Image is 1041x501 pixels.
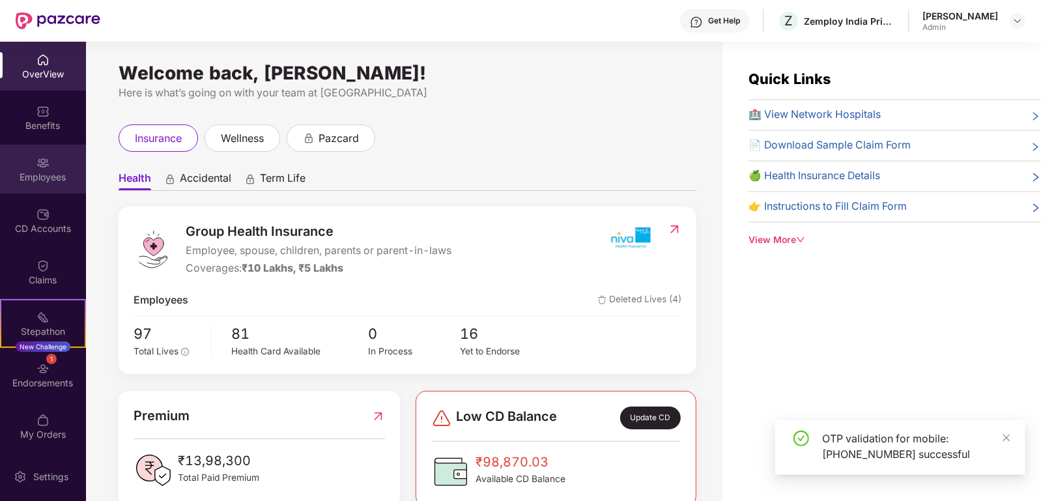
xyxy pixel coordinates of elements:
img: RedirectIcon [668,223,681,236]
div: [PERSON_NAME] [922,10,998,22]
img: svg+xml;base64,PHN2ZyBpZD0iQmVuZWZpdHMiIHhtbG5zPSJodHRwOi8vd3d3LnczLm9yZy8yMDAwL3N2ZyIgd2lkdGg9Ij... [36,105,50,118]
span: Employee, spouse, children, parents or parent-in-laws [186,243,451,259]
span: 🏥 View Network Hospitals [749,107,881,123]
div: Yet to Endorse [460,345,551,359]
img: insurerIcon [606,222,655,254]
span: Term Life [260,171,306,190]
span: Available CD Balance [476,472,565,487]
span: Total Paid Premium [178,471,259,485]
span: right [1031,171,1041,184]
img: svg+xml;base64,PHN2ZyBpZD0iU2V0dGluZy0yMHgyMCIgeG1sbnM9Imh0dHA6Ly93d3cudzMub3JnLzIwMDAvc3ZnIiB3aW... [14,470,27,483]
span: Premium [134,406,190,426]
img: svg+xml;base64,PHN2ZyBpZD0iQ0RfQWNjb3VudHMiIGRhdGEtbmFtZT0iQ0QgQWNjb3VudHMiIHhtbG5zPSJodHRwOi8vd3... [36,208,50,221]
span: info-circle [181,348,189,356]
span: ₹10 Lakhs, ₹5 Lakhs [242,262,343,274]
div: Zemploy India Private Limited [804,15,895,27]
span: 📄 Download Sample Claim Form [749,137,911,154]
span: Total Lives [134,346,178,356]
div: animation [303,132,315,143]
img: svg+xml;base64,PHN2ZyBpZD0iRHJvcGRvd24tMzJ4MzIiIHhtbG5zPSJodHRwOi8vd3d3LnczLm9yZy8yMDAwL3N2ZyIgd2... [1012,16,1023,26]
span: 16 [460,322,551,345]
img: PaidPremiumIcon [134,451,173,490]
img: deleteIcon [598,296,606,304]
span: right [1031,201,1041,215]
span: pazcard [319,130,359,147]
span: down [796,235,805,244]
div: Update CD [620,407,681,429]
div: animation [244,173,256,184]
img: svg+xml;base64,PHN2ZyBpZD0iRW5kb3JzZW1lbnRzIiB4bWxucz0iaHR0cDovL3d3dy53My5vcmcvMjAwMC9zdmciIHdpZH... [36,362,50,375]
img: svg+xml;base64,PHN2ZyBpZD0iRW1wbG95ZWVzIiB4bWxucz0iaHR0cDovL3d3dy53My5vcmcvMjAwMC9zdmciIHdpZHRoPS... [36,156,50,169]
div: New Challenge [16,341,70,352]
div: Settings [29,470,72,483]
span: 🍏 Health Insurance Details [749,168,880,184]
span: close [1002,433,1011,442]
div: Get Help [708,16,740,26]
span: 0 [369,322,460,345]
span: Quick Links [749,70,831,87]
span: ₹13,98,300 [178,451,259,471]
div: Coverages: [186,261,451,277]
span: right [1031,140,1041,154]
span: Z [784,13,793,29]
span: ₹98,870.03 [476,452,565,472]
img: CDBalanceIcon [431,452,470,491]
div: Admin [922,22,998,33]
span: wellness [221,130,264,147]
span: right [1031,109,1041,123]
img: logo [134,230,173,269]
span: 97 [134,322,202,345]
span: insurance [135,130,182,147]
div: Here is what’s going on with your team at [GEOGRAPHIC_DATA] [119,85,696,101]
div: In Process [369,345,460,359]
img: svg+xml;base64,PHN2ZyBpZD0iTXlfT3JkZXJzIiBkYXRhLW5hbWU9Ik15IE9yZGVycyIgeG1sbnM9Imh0dHA6Ly93d3cudz... [36,414,50,427]
img: svg+xml;base64,PHN2ZyBpZD0iRGFuZ2VyLTMyeDMyIiB4bWxucz0iaHR0cDovL3d3dy53My5vcmcvMjAwMC9zdmciIHdpZH... [431,408,452,429]
div: animation [164,173,176,184]
div: Health Card Available [231,345,368,359]
img: svg+xml;base64,PHN2ZyBpZD0iSGVscC0zMngzMiIgeG1sbnM9Imh0dHA6Ly93d3cudzMub3JnLzIwMDAvc3ZnIiB3aWR0aD... [690,16,703,29]
span: Low CD Balance [456,407,557,429]
span: Health [119,171,151,190]
span: 👉 Instructions to Fill Claim Form [749,199,907,215]
div: View More [749,233,1041,248]
span: check-circle [793,431,809,446]
img: svg+xml;base64,PHN2ZyBpZD0iQ2xhaW0iIHhtbG5zPSJodHRwOi8vd3d3LnczLm9yZy8yMDAwL3N2ZyIgd2lkdGg9IjIwIi... [36,259,50,272]
span: Accidental [180,171,231,190]
span: Employees [134,293,188,309]
div: OTP validation for mobile: [PHONE_NUMBER] successful [822,431,1010,462]
span: Deleted Lives (4) [598,293,681,309]
span: Group Health Insurance [186,222,451,242]
img: svg+xml;base64,PHN2ZyB4bWxucz0iaHR0cDovL3d3dy53My5vcmcvMjAwMC9zdmciIHdpZHRoPSIyMSIgaGVpZ2h0PSIyMC... [36,311,50,324]
img: RedirectIcon [371,406,385,426]
div: 1 [46,354,57,364]
img: svg+xml;base64,PHN2ZyBpZD0iSG9tZSIgeG1sbnM9Imh0dHA6Ly93d3cudzMub3JnLzIwMDAvc3ZnIiB3aWR0aD0iMjAiIG... [36,53,50,66]
img: New Pazcare Logo [16,12,100,29]
span: 81 [231,322,368,345]
div: Stepathon [1,325,85,338]
div: Welcome back, [PERSON_NAME]! [119,68,696,78]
